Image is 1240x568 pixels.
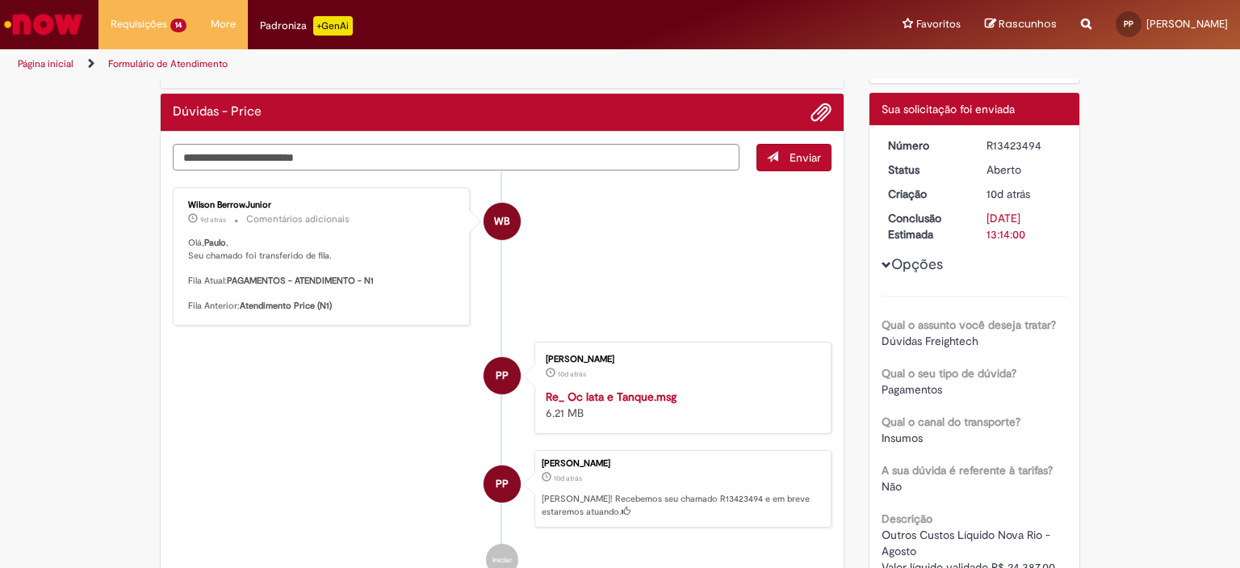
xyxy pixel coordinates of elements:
b: Paulo [204,237,226,249]
textarea: Digite sua mensagem aqui... [173,144,739,171]
span: Rascunhos [999,16,1057,32]
div: Paulo Paulino [484,465,521,503]
p: Olá, , Seu chamado foi transferido de fila. Fila Atual: Fila Anterior: [188,237,457,313]
div: Paulo Paulino [484,357,521,394]
p: [PERSON_NAME]! Recebemos seu chamado R13423494 e em breve estaremos atuando. [542,493,823,518]
div: [PERSON_NAME] [542,459,823,469]
a: Página inicial [18,57,73,70]
b: Qual o assunto você deseja tratar? [882,318,1056,332]
dt: Conclusão Estimada [876,210,975,242]
span: Dúvidas Freightech [882,334,978,348]
time: 18/08/2025 09:13:50 [558,369,586,379]
p: +GenAi [313,16,353,36]
a: Re_ Oc lata e Tanque.msg [546,389,677,404]
time: 19/08/2025 11:50:50 [200,215,226,225]
img: ServiceNow [2,8,85,40]
b: A sua dúvida é referente à tarifas? [882,463,1053,478]
span: Pagamentos [882,382,942,397]
span: 10d atrás [987,187,1030,201]
span: Sua solicitação foi enviada [882,102,1015,116]
b: Qual o canal do transporte? [882,414,1020,429]
div: Wilson BerrowJunior [188,200,457,210]
span: Enviar [790,150,821,165]
span: Insumos [882,431,923,445]
b: Atendimento Price (N1) [240,300,332,312]
dt: Número [876,137,975,154]
li: Paulo Paulino [173,450,832,528]
button: Enviar [756,144,832,171]
div: Aberto [987,162,1062,178]
div: Padroniza [260,16,353,36]
a: Formulário de Atendimento [108,57,228,70]
a: Rascunhos [985,17,1057,32]
span: 9d atrás [200,215,226,225]
time: 18/08/2025 09:13:57 [554,473,582,483]
small: Comentários adicionais [246,212,350,226]
div: 18/08/2025 09:13:57 [987,186,1062,202]
time: 18/08/2025 09:13:57 [987,187,1030,201]
ul: Trilhas de página [12,49,815,79]
button: Adicionar anexos [811,102,832,123]
span: PP [496,356,509,395]
b: Qual o seu tipo de dúvida? [882,366,1016,381]
b: PAGAMENTOS - ATENDIMENTO - N1 [227,275,374,287]
h2: Dúvidas - Price Histórico de tíquete [173,105,262,120]
b: Descrição [882,511,932,526]
div: Wilson BerrowJunior [484,203,521,240]
dt: Criação [876,186,975,202]
span: WB [494,202,510,241]
span: 10d atrás [558,369,586,379]
div: R13423494 [987,137,1062,154]
div: [DATE] 13:14:00 [987,210,1062,242]
span: 14 [170,19,186,32]
span: Não [882,479,902,494]
span: PP [1124,19,1133,29]
span: [PERSON_NAME] [1146,17,1228,31]
span: Requisições [111,16,167,32]
span: 10d atrás [554,473,582,483]
span: Favoritos [916,16,961,32]
div: [PERSON_NAME] [546,355,815,364]
dt: Status [876,162,975,178]
div: 6.21 MB [546,389,815,421]
span: PP [496,465,509,503]
span: More [211,16,236,32]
